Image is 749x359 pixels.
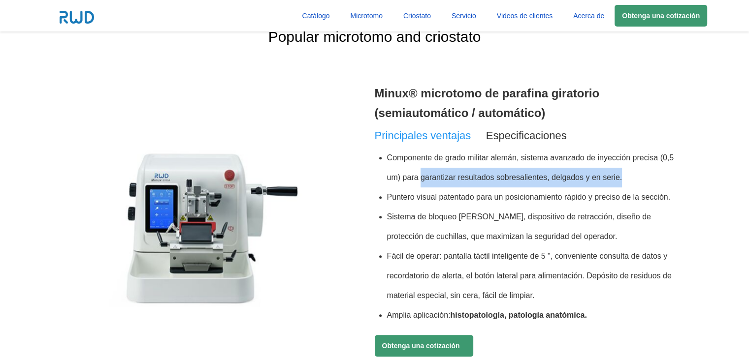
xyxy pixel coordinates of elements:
[387,187,675,207] li: Puntero visual patentado para un posicionamiento rápido y preciso de la sección.
[615,5,707,27] a: Obtenga una cotización
[387,246,675,305] li: Fácil de operar: pantalla táctil inteligente de 5 ", conveniente consulta de datos y recordatorio...
[375,84,675,123] h3: Minux® microtomo de parafina giratorio (semiautomático / automático)
[486,129,567,142] span: Especificaciones
[375,335,473,357] a: Obtenga una cotización
[387,305,675,325] li: Amplia aplicación:
[387,148,675,187] li: Componente de grado militar alemán, sistema avanzado de inyección precisa (0,5 um) para garantiza...
[375,129,471,142] span: Principales ventajas
[387,207,675,246] li: Sistema de bloqueo [PERSON_NAME], dispositivo de retracción, diseño de protección de cuchillas, q...
[450,311,586,319] b: histopatología, patología anatómica.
